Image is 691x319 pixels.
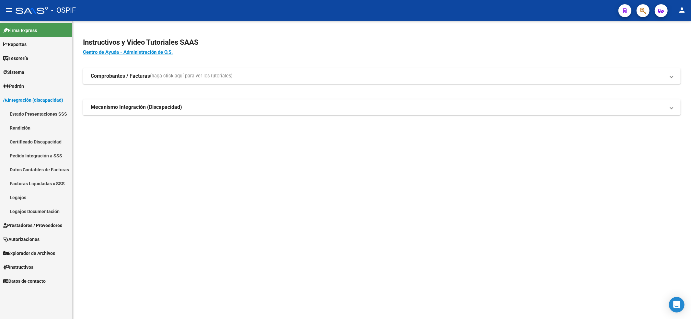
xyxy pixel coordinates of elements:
[3,41,27,48] span: Reportes
[51,3,76,17] span: - OSPIF
[83,49,173,55] a: Centro de Ayuda - Administración de O.S.
[669,297,685,313] div: Open Intercom Messenger
[150,73,233,80] span: (haga click aquí para ver los tutoriales)
[3,250,55,257] span: Explorador de Archivos
[3,55,28,62] span: Tesorería
[3,83,24,90] span: Padrón
[678,6,686,14] mat-icon: person
[3,97,63,104] span: Integración (discapacidad)
[91,104,182,111] strong: Mecanismo Integración (Discapacidad)
[91,73,150,80] strong: Comprobantes / Facturas
[3,27,37,34] span: Firma Express
[3,236,40,243] span: Autorizaciones
[3,264,33,271] span: Instructivos
[83,68,681,84] mat-expansion-panel-header: Comprobantes / Facturas(haga click aquí para ver los tutoriales)
[83,36,681,49] h2: Instructivos y Video Tutoriales SAAS
[3,69,24,76] span: Sistema
[83,99,681,115] mat-expansion-panel-header: Mecanismo Integración (Discapacidad)
[3,278,46,285] span: Datos de contacto
[3,222,62,229] span: Prestadores / Proveedores
[5,6,13,14] mat-icon: menu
